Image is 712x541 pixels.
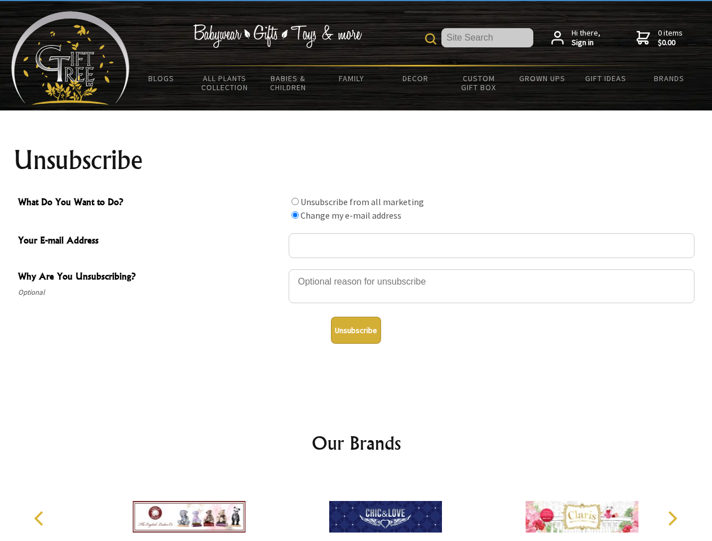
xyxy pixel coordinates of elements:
span: Hi there, [572,28,600,48]
a: BLOGS [130,66,193,90]
label: Change my e-mail address [300,210,401,221]
span: What Do You Want to Do? [18,195,283,211]
a: All Plants Collection [193,66,257,99]
span: Optional [18,286,283,299]
img: Babyware - Gifts - Toys and more... [11,11,130,105]
label: Unsubscribe from all marketing [300,196,424,207]
a: Grown Ups [510,66,574,90]
button: Unsubscribe [331,317,381,344]
span: Your E-mail Address [18,233,283,250]
input: Site Search [441,28,533,47]
input: Your E-mail Address [289,233,695,258]
textarea: Why Are You Unsubscribing? [289,269,695,303]
a: Custom Gift Box [447,66,511,99]
h2: Our Brands [23,429,690,456]
a: Family [320,66,384,90]
a: Brands [638,66,701,90]
a: Hi there,Sign in [551,28,600,48]
h1: Unsubscribe [14,147,699,174]
input: What Do You Want to Do? [291,211,299,219]
button: Previous [28,506,53,531]
strong: $0.00 [658,38,683,48]
a: 0 items$0.00 [636,28,683,48]
button: Next [660,506,684,531]
input: What Do You Want to Do? [291,198,299,205]
span: 0 items [658,28,683,48]
a: Decor [383,66,447,90]
img: product search [425,33,436,45]
a: Babies & Children [257,66,320,99]
a: Gift Ideas [574,66,638,90]
strong: Sign in [572,38,600,48]
img: Babywear - Gifts - Toys & more [193,24,362,48]
span: Why Are You Unsubscribing? [18,269,283,286]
